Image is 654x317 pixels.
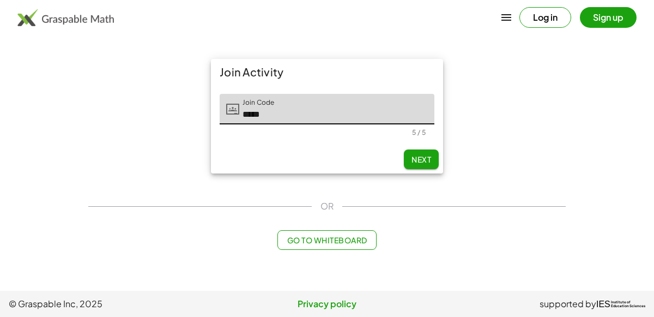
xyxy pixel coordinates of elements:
[277,230,376,250] button: Go to Whiteboard
[211,59,443,85] div: Join Activity
[287,235,367,245] span: Go to Whiteboard
[320,200,334,213] span: OR
[611,301,645,308] span: Institute of Education Sciences
[596,299,610,309] span: IES
[9,297,221,310] span: © Graspable Inc, 2025
[519,7,571,28] button: Log in
[411,154,431,164] span: Next
[540,297,596,310] span: supported by
[412,128,426,136] div: 5 / 5
[221,297,433,310] a: Privacy policy
[404,149,439,169] button: Next
[596,297,645,310] a: IESInstitute ofEducation Sciences
[580,7,637,28] button: Sign up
